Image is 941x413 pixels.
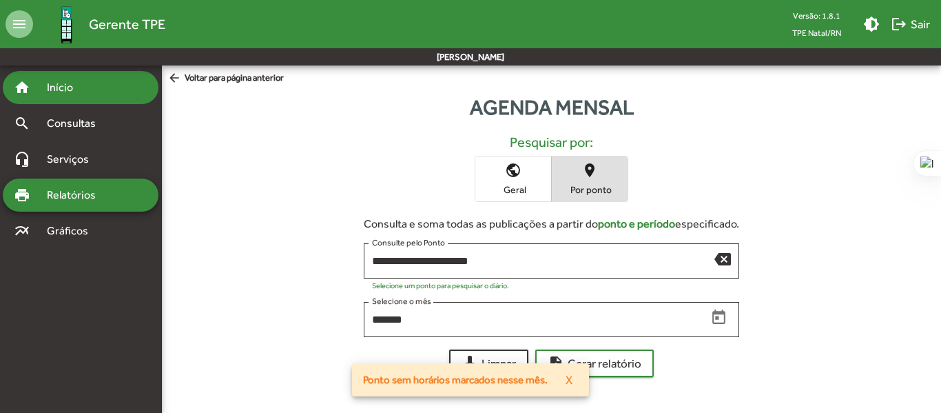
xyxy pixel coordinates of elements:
h5: Pesquisar por: [173,134,930,150]
div: Versão: 1.8.1 [781,7,852,24]
span: Serviços [39,151,107,168]
button: Open calendar [707,305,731,330]
mat-icon: home [14,79,30,96]
div: Agenda mensal [162,92,941,123]
span: Ponto sem horários marcados nesse mês. [363,373,548,387]
a: Gerente TPE [33,2,165,47]
span: Início [39,79,93,96]
span: Voltar para página anterior [167,71,284,86]
mat-icon: brightness_medium [863,16,880,32]
button: Geral [475,157,551,201]
span: TPE Natal/RN [781,24,852,41]
span: Relatórios [39,187,114,203]
span: Gráficos [39,223,107,239]
mat-icon: print [14,187,30,203]
strong: ponto e período [598,217,675,230]
button: Sair [885,12,935,37]
button: X [555,367,583,392]
span: Gerente TPE [89,13,165,35]
span: X [566,367,572,392]
mat-icon: multiline_chart [14,223,30,239]
span: Geral [479,183,548,196]
span: Por ponto [555,183,624,196]
mat-icon: arrow_back [167,71,185,86]
mat-icon: place [581,162,598,179]
mat-hint: Selecione um ponto para pesquisar o diário. [372,281,509,290]
mat-icon: logout [891,16,907,32]
div: Consulta e soma todas as publicações a partir do especificado. [364,216,739,232]
button: Por ponto [552,157,628,201]
img: Logo [44,2,89,47]
span: Consultas [39,115,114,132]
mat-icon: backspace [714,250,731,267]
span: Sair [891,12,930,37]
mat-icon: headset_mic [14,151,30,168]
mat-icon: menu [6,10,33,38]
mat-icon: public [505,162,521,179]
mat-icon: search [14,115,30,132]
